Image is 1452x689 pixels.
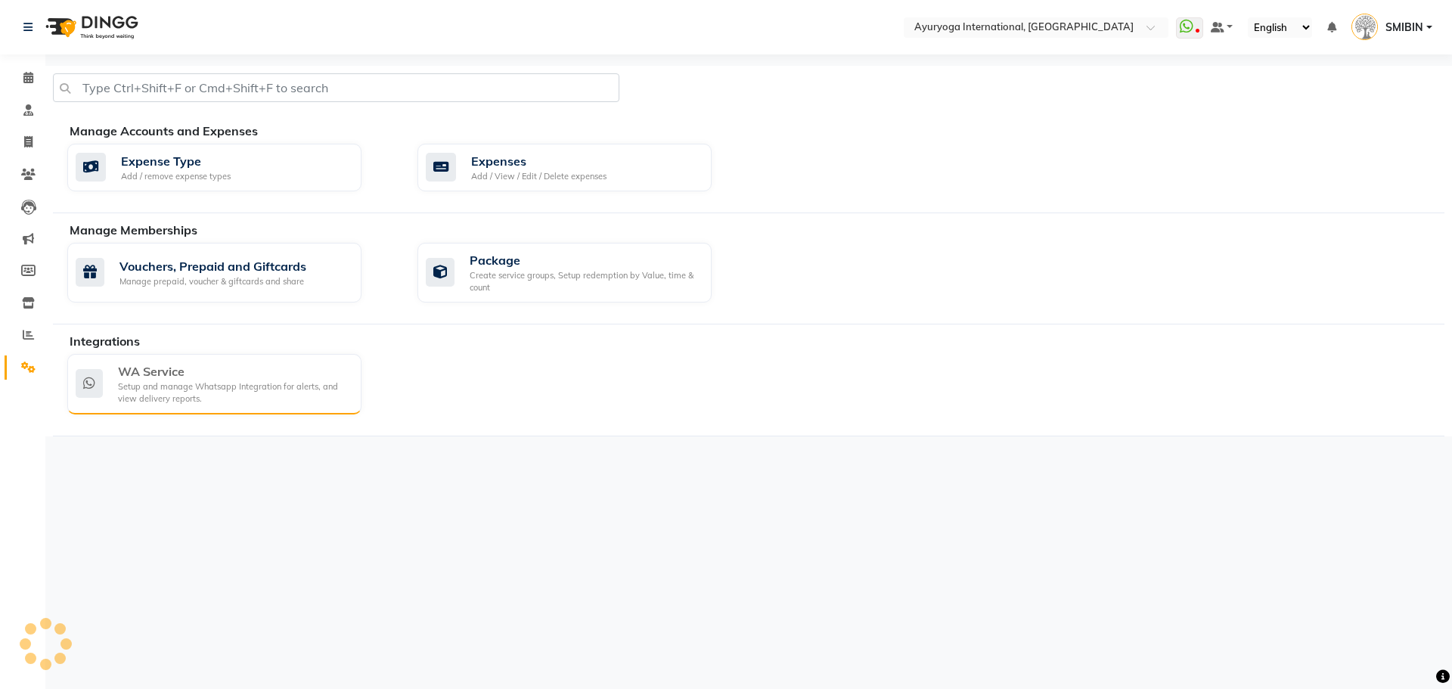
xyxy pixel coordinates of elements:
[119,275,306,288] div: Manage prepaid, voucher & giftcards and share
[471,170,607,183] div: Add / View / Edit / Delete expenses
[470,251,700,269] div: Package
[417,144,745,191] a: ExpensesAdd / View / Edit / Delete expenses
[1351,14,1378,40] img: SMIBIN
[121,170,231,183] div: Add / remove expense types
[119,257,306,275] div: Vouchers, Prepaid and Giftcards
[470,269,700,294] div: Create service groups, Setup redemption by Value, time & count
[1385,20,1423,36] span: SMIBIN
[39,6,142,48] img: logo
[471,152,607,170] div: Expenses
[67,144,395,191] a: Expense TypeAdd / remove expense types
[121,152,231,170] div: Expense Type
[118,362,349,380] div: WA Service
[53,73,619,102] input: Type Ctrl+Shift+F or Cmd+Shift+F to search
[118,380,349,405] div: Setup and manage Whatsapp Integration for alerts, and view delivery reports.
[67,354,395,414] a: WA ServiceSetup and manage Whatsapp Integration for alerts, and view delivery reports.
[417,243,745,303] a: PackageCreate service groups, Setup redemption by Value, time & count
[67,243,395,303] a: Vouchers, Prepaid and GiftcardsManage prepaid, voucher & giftcards and share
